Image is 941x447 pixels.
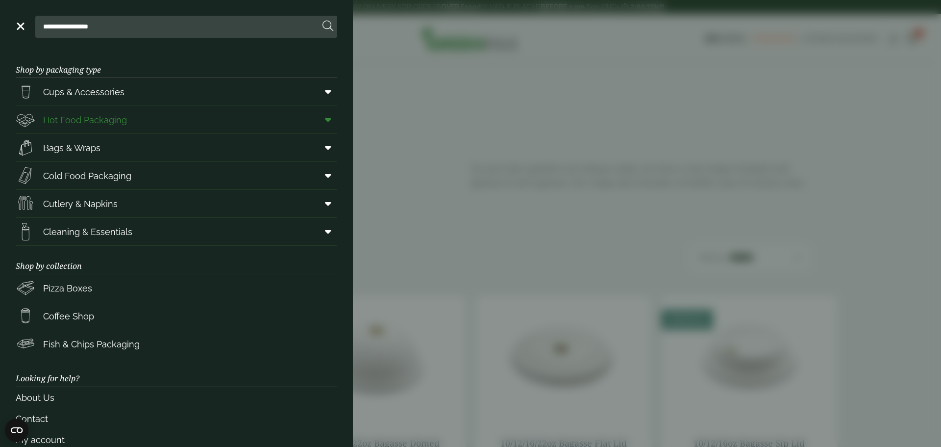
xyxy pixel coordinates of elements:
[43,338,140,351] span: Fish & Chips Packaging
[43,169,131,183] span: Cold Food Packaging
[16,138,35,158] img: Paper_carriers.svg
[16,106,337,133] a: Hot Food Packaging
[16,334,35,354] img: FishNchip_box.svg
[16,78,337,105] a: Cups & Accessories
[43,113,127,127] span: Hot Food Packaging
[16,278,35,298] img: Pizza_boxes.svg
[16,218,337,245] a: Cleaning & Essentials
[43,141,100,155] span: Bags & Wraps
[16,110,35,130] img: Deli_box.svg
[5,419,28,442] button: Open CMP widget
[43,282,92,295] span: Pizza Boxes
[16,387,337,408] a: About Us
[16,190,337,217] a: Cutlery & Napkins
[16,330,337,358] a: Fish & Chips Packaging
[43,197,118,210] span: Cutlery & Napkins
[16,246,337,274] h3: Shop by collection
[43,85,124,99] span: Cups & Accessories
[16,82,35,102] img: PintNhalf_cup.svg
[16,166,35,185] img: Sandwich_box.svg
[16,408,337,429] a: Contact
[16,162,337,189] a: Cold Food Packaging
[16,222,35,241] img: open-wipe.svg
[16,134,337,161] a: Bags & Wraps
[16,50,337,78] h3: Shop by packaging type
[16,194,35,213] img: Cutlery.svg
[43,225,132,238] span: Cleaning & Essentials
[16,274,337,302] a: Pizza Boxes
[16,302,337,330] a: Coffee Shop
[16,358,337,387] h3: Looking for help?
[16,306,35,326] img: HotDrink_paperCup.svg
[43,310,94,323] span: Coffee Shop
